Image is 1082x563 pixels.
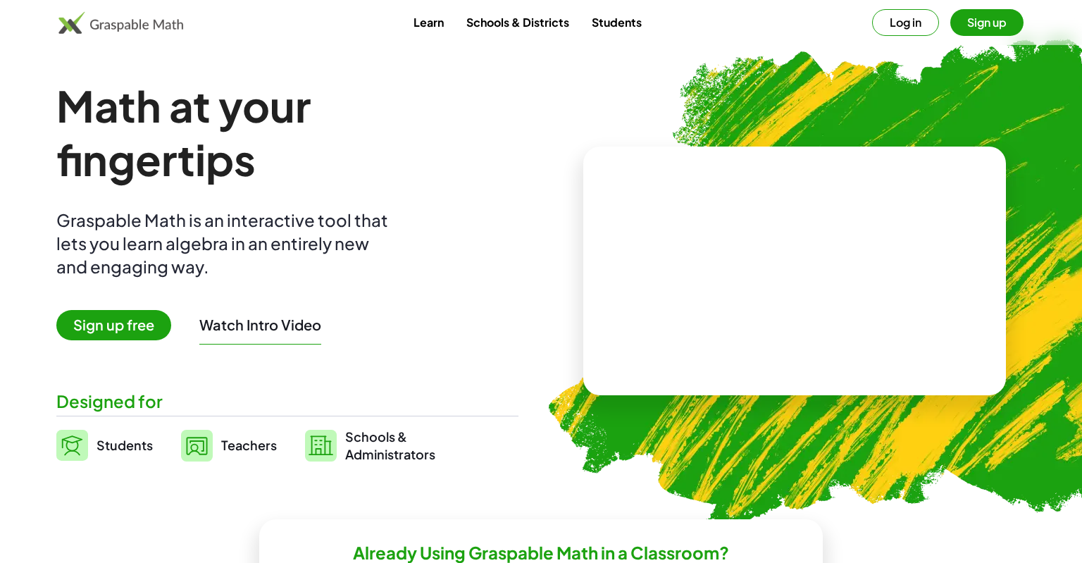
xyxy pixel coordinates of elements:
[56,430,88,461] img: svg%3e
[56,428,153,463] a: Students
[181,430,213,462] img: svg%3e
[199,316,321,334] button: Watch Intro Video
[305,428,435,463] a: Schools &Administrators
[345,428,435,463] span: Schools & Administrators
[580,9,653,35] a: Students
[56,390,518,413] div: Designed for
[56,209,394,278] div: Graspable Math is an interactive tool that lets you learn algebra in an entirely new and engaging...
[56,310,171,340] span: Sign up free
[689,218,900,324] video: What is this? This is dynamic math notation. Dynamic math notation plays a central role in how Gr...
[305,430,337,462] img: svg%3e
[181,428,277,463] a: Teachers
[97,437,153,453] span: Students
[455,9,580,35] a: Schools & Districts
[402,9,455,35] a: Learn
[872,9,939,36] button: Log in
[221,437,277,453] span: Teachers
[950,9,1024,36] button: Sign up
[56,79,504,186] h1: Math at your fingertips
